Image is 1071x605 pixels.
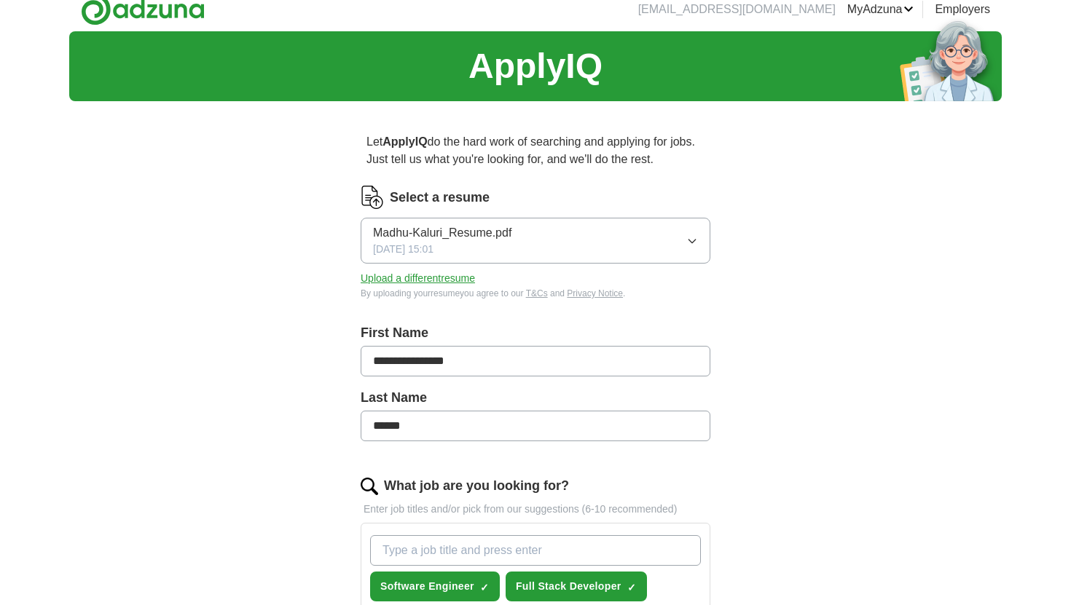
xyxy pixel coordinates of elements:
[370,572,500,601] button: Software Engineer✓
[373,224,511,242] span: Madhu-Kaluri_Resume.pdf
[361,287,710,300] div: By uploading your resume you agree to our and .
[384,476,569,496] label: What job are you looking for?
[361,323,710,343] label: First Name
[516,579,621,594] span: Full Stack Developer
[380,579,474,594] span: Software Engineer
[361,186,384,209] img: CV Icon
[506,572,647,601] button: Full Stack Developer✓
[361,218,710,264] button: Madhu-Kaluri_Resume.pdf[DATE] 15:01
[468,40,603,92] h1: ApplyIQ
[847,1,914,18] a: MyAdzuna
[361,502,710,517] p: Enter job titles and/or pick from our suggestions (6-10 recommended)
[480,582,489,593] span: ✓
[390,188,490,207] label: Select a resume
[373,242,433,257] span: [DATE] 15:01
[361,127,710,174] p: Let do the hard work of searching and applying for jobs. Just tell us what you're looking for, an...
[526,288,548,298] a: T&Cs
[935,1,990,18] a: Employers
[627,582,636,593] span: ✓
[382,135,427,148] strong: ApplyIQ
[370,535,701,566] input: Type a job title and press enter
[361,271,475,286] button: Upload a differentresume
[361,388,710,408] label: Last Name
[361,478,378,495] img: search.png
[638,1,836,18] li: [EMAIL_ADDRESS][DOMAIN_NAME]
[567,288,623,298] a: Privacy Notice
